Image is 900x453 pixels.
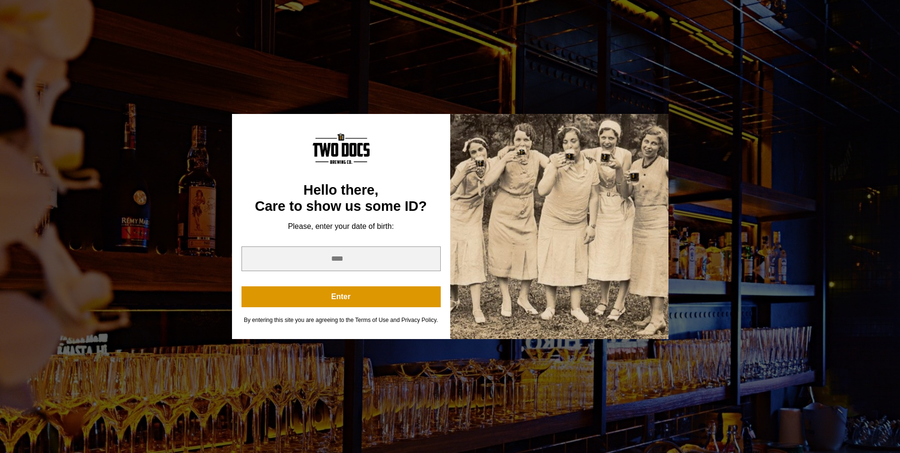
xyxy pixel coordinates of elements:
[241,317,441,324] div: By entering this site you are agreeing to the Terms of Use and Privacy Policy.
[241,286,441,307] button: Enter
[241,222,441,231] div: Please, enter your date of birth:
[241,246,441,271] input: year
[313,133,370,164] img: Content Logo
[241,182,441,214] div: Hello there, Care to show us some ID?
